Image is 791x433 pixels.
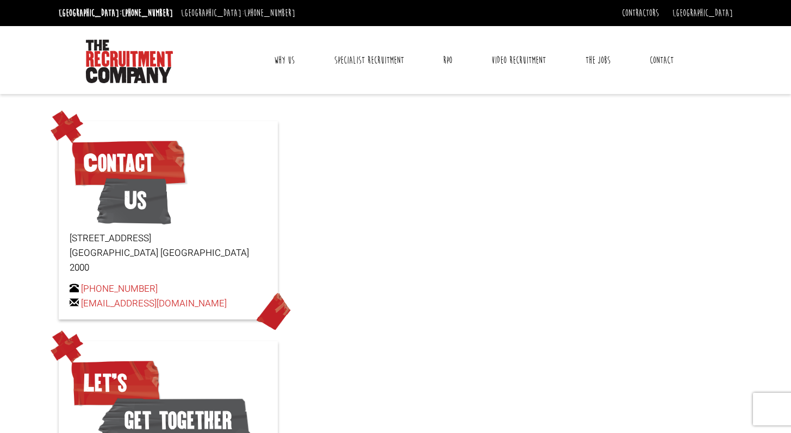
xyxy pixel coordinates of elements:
a: [EMAIL_ADDRESS][DOMAIN_NAME] [81,297,227,310]
li: [GEOGRAPHIC_DATA]: [178,4,298,22]
a: [PHONE_NUMBER] [244,7,295,19]
a: Specialist Recruitment [326,47,412,74]
a: Why Us [266,47,303,74]
a: The Jobs [577,47,619,74]
img: The Recruitment Company [86,40,173,83]
span: Contact [70,136,188,190]
a: RPO [435,47,460,74]
a: [PHONE_NUMBER] [81,282,158,296]
a: Contact [641,47,682,74]
a: [GEOGRAPHIC_DATA] [672,7,733,19]
a: [PHONE_NUMBER] [122,7,173,19]
a: Contractors [622,7,659,19]
span: Let’s [70,356,161,410]
span: Us [97,173,171,228]
a: Video Recruitment [483,47,554,74]
p: [STREET_ADDRESS] [GEOGRAPHIC_DATA] [GEOGRAPHIC_DATA] 2000 [70,231,267,275]
li: [GEOGRAPHIC_DATA]: [56,4,176,22]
